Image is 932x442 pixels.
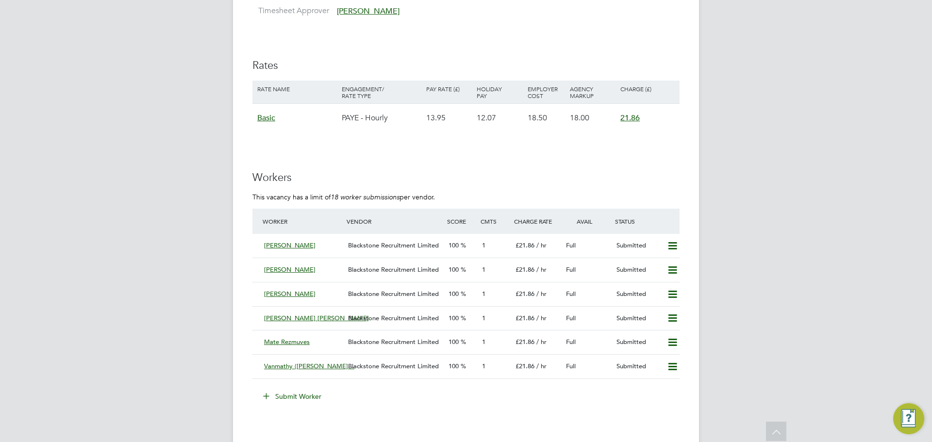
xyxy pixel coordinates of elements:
[477,113,496,123] span: 12.07
[536,265,547,274] span: / hr
[566,362,576,370] span: Full
[474,81,525,104] div: Holiday Pay
[449,338,459,346] span: 100
[482,314,485,322] span: 1
[613,238,663,254] div: Submitted
[337,6,399,16] span: [PERSON_NAME]
[620,113,640,123] span: 21.86
[525,81,567,104] div: Employer Cost
[264,314,369,322] span: [PERSON_NAME] [PERSON_NAME]
[331,193,399,201] em: 18 worker submissions
[348,362,439,370] span: Blackstone Recruitment Limited
[613,334,663,350] div: Submitted
[449,241,459,249] span: 100
[252,171,680,185] h3: Workers
[339,104,424,132] div: PAYE - Hourly
[482,265,485,274] span: 1
[516,241,534,249] span: £21.86
[516,362,534,370] span: £21.86
[264,290,316,298] span: [PERSON_NAME]
[264,338,310,346] span: Mate Rezmuves
[512,213,562,230] div: Charge Rate
[562,213,613,230] div: Avail
[613,213,680,230] div: Status
[536,290,547,298] span: / hr
[536,362,547,370] span: / hr
[516,338,534,346] span: £21.86
[252,6,329,16] label: Timesheet Approver
[257,113,275,123] span: Basic
[536,241,547,249] span: / hr
[424,104,474,132] div: 13.95
[613,286,663,302] div: Submitted
[449,314,459,322] span: 100
[348,338,439,346] span: Blackstone Recruitment Limited
[348,241,439,249] span: Blackstone Recruitment Limited
[445,213,478,230] div: Score
[482,290,485,298] span: 1
[528,113,547,123] span: 18.50
[344,213,445,230] div: Vendor
[348,314,439,322] span: Blackstone Recruitment Limited
[482,362,485,370] span: 1
[516,265,534,274] span: £21.86
[449,265,459,274] span: 100
[893,403,924,434] button: Engage Resource Center
[536,338,547,346] span: / hr
[566,265,576,274] span: Full
[260,213,344,230] div: Worker
[516,290,534,298] span: £21.86
[482,338,485,346] span: 1
[536,314,547,322] span: / hr
[449,290,459,298] span: 100
[566,314,576,322] span: Full
[348,290,439,298] span: Blackstone Recruitment Limited
[566,290,576,298] span: Full
[256,389,329,404] button: Submit Worker
[566,241,576,249] span: Full
[264,362,354,370] span: Vanmathy ([PERSON_NAME]…
[264,265,316,274] span: [PERSON_NAME]
[478,213,512,230] div: Cmts
[424,81,474,97] div: Pay Rate (£)
[566,338,576,346] span: Full
[613,359,663,375] div: Submitted
[516,314,534,322] span: £21.86
[618,81,677,97] div: Charge (£)
[252,59,680,73] h3: Rates
[339,81,424,104] div: Engagement/ Rate Type
[252,193,680,201] p: This vacancy has a limit of per vendor.
[264,241,316,249] span: [PERSON_NAME]
[613,262,663,278] div: Submitted
[482,241,485,249] span: 1
[613,311,663,327] div: Submitted
[567,81,618,104] div: Agency Markup
[348,265,439,274] span: Blackstone Recruitment Limited
[570,113,589,123] span: 18.00
[449,362,459,370] span: 100
[255,81,339,97] div: Rate Name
